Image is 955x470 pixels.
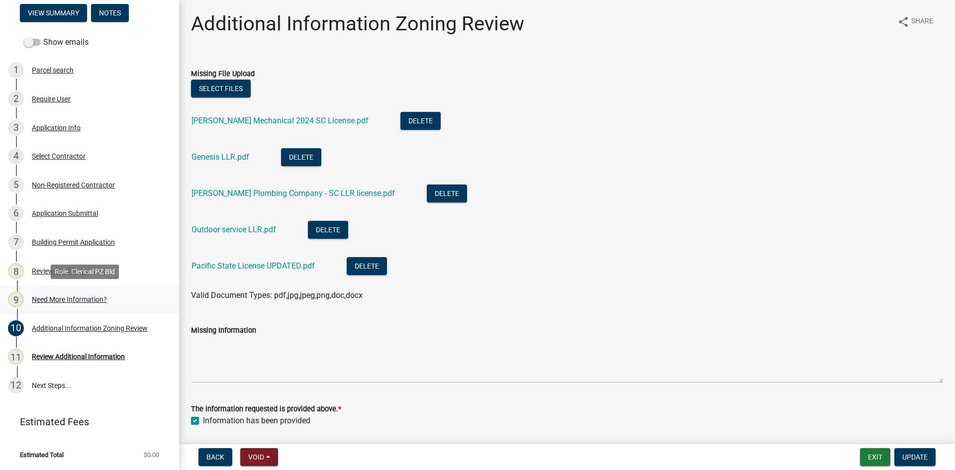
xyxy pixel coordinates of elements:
[32,95,71,102] div: Require User
[248,453,264,461] span: Void
[191,188,395,198] a: [PERSON_NAME] Plumbing Company - SC LLR license.pdf
[902,453,928,461] span: Update
[897,16,909,28] i: share
[8,177,24,193] div: 5
[191,152,249,162] a: Genesis LLR.pdf
[860,448,890,466] button: Exit
[347,262,387,272] wm-modal-confirm: Delete Document
[191,80,251,97] button: Select files
[203,415,310,427] label: Information has been provided
[144,452,159,458] span: $0.00
[427,189,467,199] wm-modal-confirm: Delete Document
[281,153,321,163] wm-modal-confirm: Delete Document
[8,62,24,78] div: 1
[191,116,369,125] a: [PERSON_NAME] Mechanical 2024 SC License.pdf
[191,71,255,78] label: Missing File Upload
[191,327,256,334] label: Missing Information
[8,377,24,393] div: 12
[198,448,232,466] button: Back
[32,210,98,217] div: Application Submittal
[400,112,441,130] button: Delete
[427,185,467,202] button: Delete
[20,4,87,22] button: View Summary
[191,290,363,300] span: Valid Document Types: pdf,jpg,jpeg,png,doc,docx
[20,9,87,17] wm-modal-confirm: Summary
[191,12,524,36] h1: Additional Information Zoning Review
[191,225,276,234] a: Outdoor service LLR.pdf
[191,261,315,271] a: Pacific State License UPDATED.pdf
[347,257,387,275] button: Delete
[91,9,129,17] wm-modal-confirm: Notes
[191,406,341,413] label: The information requested is provided above.
[91,4,129,22] button: Notes
[308,221,348,239] button: Delete
[32,153,86,160] div: Select Contractor
[206,453,224,461] span: Back
[8,234,24,250] div: 7
[20,452,64,458] span: Estimated Total
[240,448,278,466] button: Void
[911,16,933,28] span: Share
[8,91,24,107] div: 2
[32,239,115,246] div: Building Permit Application
[400,117,441,126] wm-modal-confirm: Delete Document
[8,205,24,221] div: 6
[32,296,107,303] div: Need More Information?
[32,268,90,275] div: Review Application
[8,320,24,336] div: 10
[8,412,163,432] a: Estimated Fees
[281,148,321,166] button: Delete
[32,353,125,360] div: Review Additional Information
[8,120,24,136] div: 3
[8,349,24,365] div: 11
[32,67,74,74] div: Parcel search
[308,226,348,235] wm-modal-confirm: Delete Document
[894,448,936,466] button: Update
[889,12,941,31] button: shareShare
[32,124,81,131] div: Application Info
[51,265,119,279] div: Role: Clerical PZ Bld
[8,263,24,279] div: 8
[32,182,115,188] div: Non-Registered Contractor
[32,325,148,332] div: Additional Information Zoning Review
[8,148,24,164] div: 4
[8,291,24,307] div: 9
[24,36,89,48] label: Show emails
